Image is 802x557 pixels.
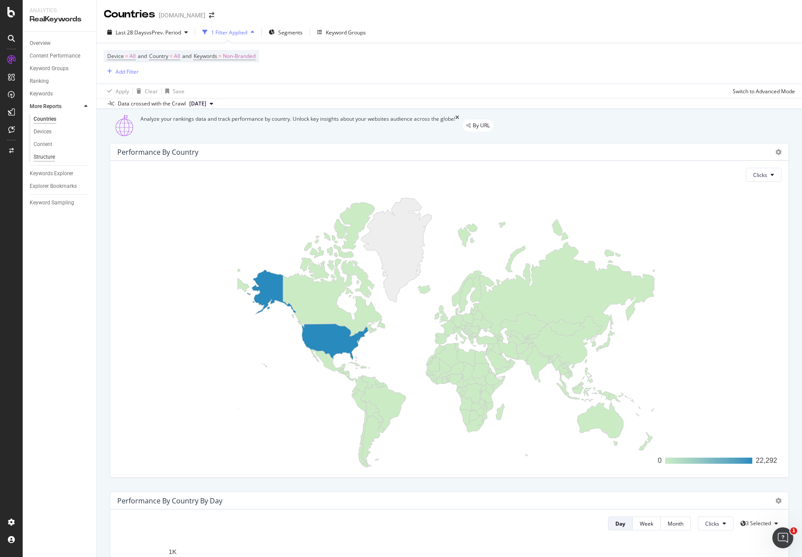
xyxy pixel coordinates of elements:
div: Countries [34,115,56,124]
span: Keywords [194,52,217,60]
a: More Reports [30,102,82,111]
button: Apply [104,84,129,98]
div: Apply [116,88,129,95]
span: Country [149,52,168,60]
div: Clear [145,88,158,95]
div: Add Filter [116,68,139,75]
button: Month [661,516,691,530]
span: 2025 Sep. 23rd [189,100,206,108]
span: = [170,52,173,60]
span: All [174,50,180,62]
span: Clicks [753,171,767,179]
div: Month [668,520,683,527]
span: = [218,52,222,60]
div: Day [615,520,625,527]
button: Keyword Groups [314,25,369,39]
div: Structure [34,153,55,162]
div: Analyze your rankings data and track performance by country. Unlock key insights about your websi... [140,115,455,136]
div: Devices [34,127,51,136]
span: Non-Branded [223,50,256,62]
div: 1 Filter Applied [211,29,247,36]
span: Clicks [705,520,719,527]
button: Add Filter [104,66,139,77]
div: Data crossed with the Crawl [118,100,186,108]
div: Ranking [30,77,49,86]
button: Week [633,516,661,530]
span: 3 Selected [746,520,771,527]
div: Switch to Advanced Mode [733,88,795,95]
a: Explorer Bookmarks [30,182,90,191]
div: Keyword Groups [326,29,366,36]
div: Analytics [30,7,89,14]
div: legacy label [463,119,493,132]
iframe: Intercom live chat [772,527,793,548]
div: Keyword Sampling [30,198,74,207]
span: and [138,52,147,60]
text: 1K [169,548,177,555]
a: Overview [30,39,90,48]
a: Devices [34,127,90,136]
span: All [130,50,136,62]
div: 22,292 [756,455,777,466]
a: Content Performance [30,51,90,61]
span: Last 28 Days [116,29,147,36]
div: 0 [658,455,662,466]
img: 1GusSBFZZAnHA7zLEg47bDqG2kt9RcmYEu+aKkSRu3AaxSDZ9X71ELQjEAcnUZcSIrNMcgw9IrD2IJjLV5mxQSv0LGqQkmPZE... [109,115,140,136]
span: Device [107,52,124,60]
div: More Reports [30,102,61,111]
div: Overview [30,39,51,48]
button: Clicks [746,168,782,182]
button: Segments [265,25,306,39]
div: Keywords Explorer [30,169,73,178]
button: [DATE] [186,98,217,109]
div: Week [640,520,653,527]
button: Day [608,516,633,530]
a: Keywords [30,89,90,98]
div: Save [173,88,184,95]
a: Structure [34,153,90,162]
span: 1 [790,527,797,534]
button: Clear [133,84,158,98]
button: 1 Filter Applied [199,25,258,39]
button: Switch to Advanced Mode [729,84,795,98]
div: Performance By Country By Day [117,496,222,505]
a: Countries [34,115,90,124]
button: 3 Selected [741,516,782,530]
span: and [182,52,191,60]
div: RealKeywords [30,14,89,24]
a: Ranking [30,77,90,86]
div: Countries [104,7,155,22]
div: Content [34,140,52,149]
a: Keywords Explorer [30,169,90,178]
div: Performance by country [117,148,198,156]
div: Keyword Groups [30,64,68,73]
div: Content Performance [30,51,80,61]
button: Clicks [698,516,734,530]
span: = [125,52,128,60]
div: Keywords [30,89,53,98]
a: Keyword Sampling [30,198,90,207]
a: Keyword Groups [30,64,90,73]
span: By URL [473,123,490,128]
a: Content [34,140,90,149]
button: Save [162,84,184,98]
span: Segments [278,29,303,36]
div: [DOMAIN_NAME] [159,11,205,20]
div: Explorer Bookmarks [30,182,77,191]
span: vs Prev. Period [147,29,181,36]
div: arrow-right-arrow-left [209,12,214,18]
button: Last 28 DaysvsPrev. Period [104,25,191,39]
